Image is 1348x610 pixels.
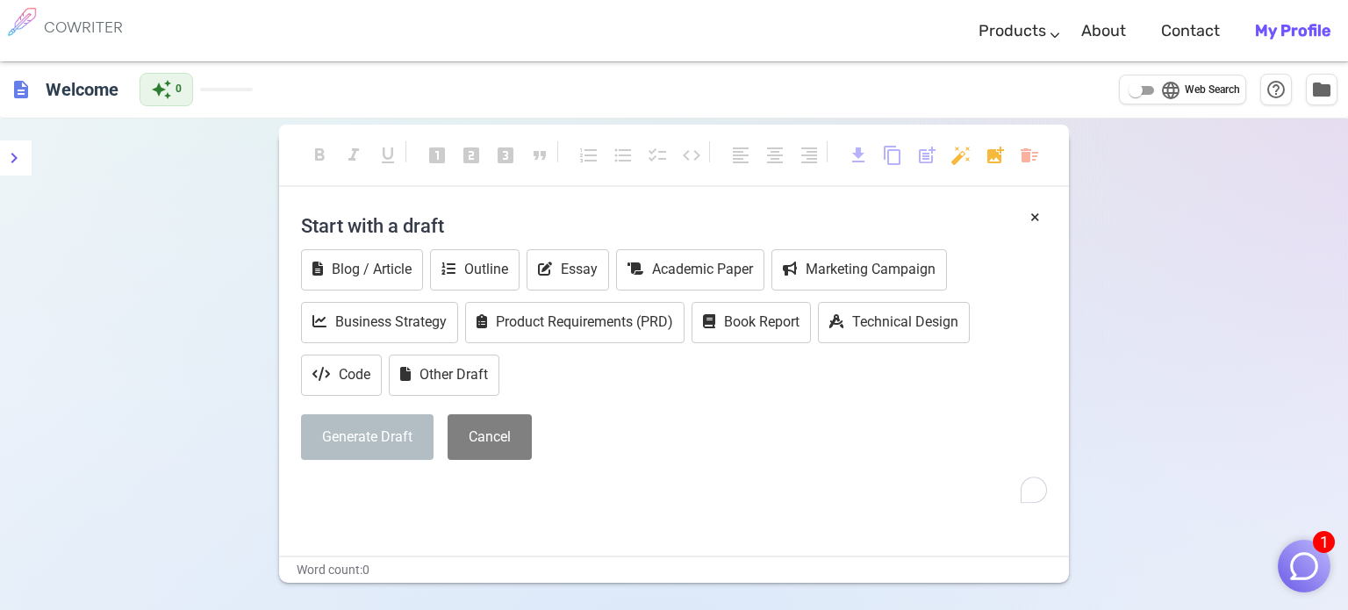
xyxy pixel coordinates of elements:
button: 1 [1278,540,1330,592]
span: auto_fix_high [950,145,972,166]
span: looks_one [427,145,448,166]
button: Outline [430,249,520,291]
span: 0 [176,81,182,98]
h6: Click to edit title [39,72,125,107]
span: format_italic [343,145,364,166]
span: code [681,145,702,166]
button: Book Report [692,302,811,343]
span: format_align_left [730,145,751,166]
span: language [1160,80,1181,101]
button: × [1030,205,1040,230]
button: Manage Documents [1306,74,1337,105]
button: Business Strategy [301,302,458,343]
span: post_add [916,145,937,166]
div: Word count: 0 [279,557,1069,583]
button: Help & Shortcuts [1260,74,1292,105]
span: description [11,79,32,100]
button: Other Draft [389,355,499,396]
button: Generate Draft [301,414,434,461]
span: format_align_center [764,145,785,166]
div: To enrich screen reader interactions, please activate Accessibility in Grammarly extension settings [301,205,1047,505]
a: Products [979,5,1046,57]
button: Technical Design [818,302,970,343]
span: format_quote [529,145,550,166]
span: 1 [1313,531,1335,553]
button: Marketing Campaign [771,249,947,291]
span: help_outline [1266,79,1287,100]
a: Contact [1161,5,1220,57]
span: format_list_bulleted [613,145,634,166]
button: Blog / Article [301,249,423,291]
span: looks_two [461,145,482,166]
b: My Profile [1255,21,1330,40]
span: looks_3 [495,145,516,166]
span: content_copy [882,145,903,166]
button: Academic Paper [616,249,764,291]
button: Essay [527,249,609,291]
a: About [1081,5,1126,57]
button: Cancel [448,414,532,461]
span: format_align_right [799,145,820,166]
span: checklist [647,145,668,166]
img: Close chat [1287,549,1321,583]
h4: Start with a draft [301,205,1047,247]
a: My Profile [1255,5,1330,57]
button: Product Requirements (PRD) [465,302,685,343]
span: format_bold [309,145,330,166]
span: delete_sweep [1019,145,1040,166]
span: auto_awesome [151,79,172,100]
span: download [848,145,869,166]
span: format_list_numbered [578,145,599,166]
button: Code [301,355,382,396]
h6: COWRITER [44,19,123,35]
span: Web Search [1185,82,1240,99]
span: folder [1311,79,1332,100]
span: add_photo_alternate [985,145,1006,166]
span: format_underlined [377,145,398,166]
